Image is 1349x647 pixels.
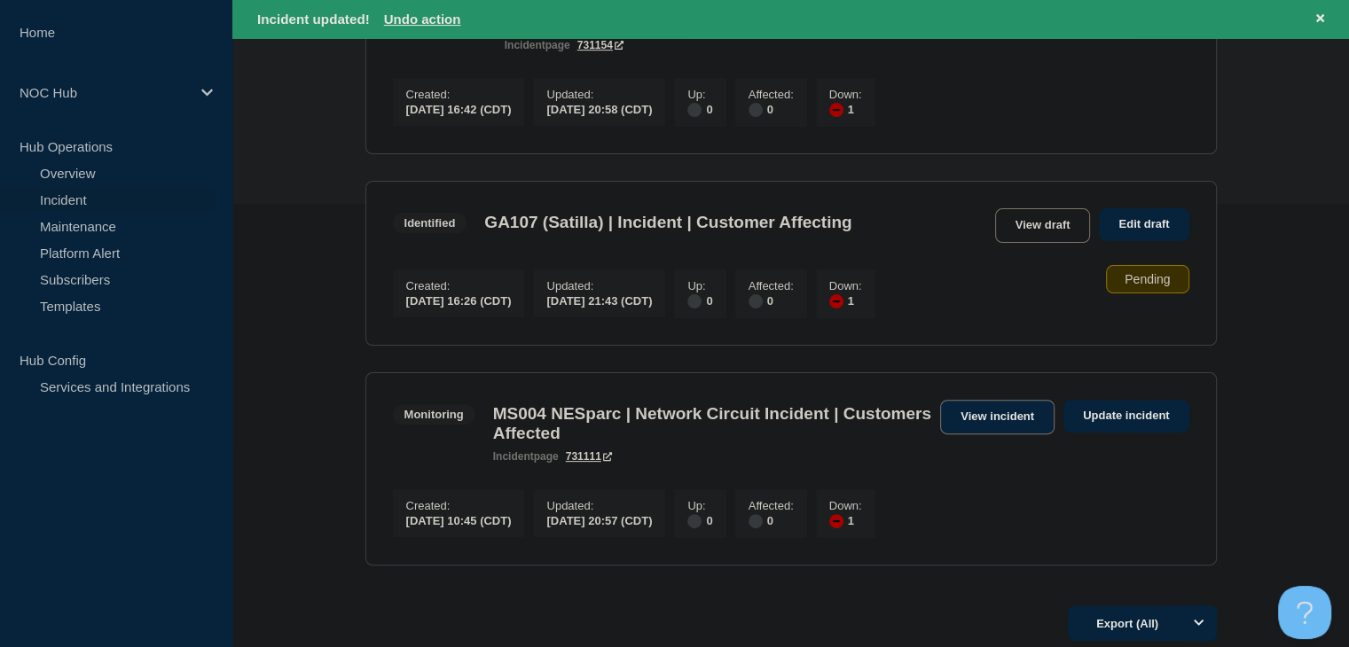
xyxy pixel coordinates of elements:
[577,39,624,51] a: 731154
[257,12,370,27] span: Incident updated!
[687,514,702,528] div: disabled
[995,208,1091,243] a: View draft
[546,279,652,292] p: Updated :
[393,404,475,425] span: Monitoring
[749,514,763,528] div: disabled
[493,450,534,463] span: incident
[749,512,794,528] div: 0
[829,101,862,117] div: 1
[687,103,702,117] div: disabled
[406,499,512,512] p: Created :
[749,499,794,512] p: Affected :
[406,88,512,101] p: Created :
[393,213,467,233] span: Identified
[546,101,652,116] div: [DATE] 20:58 (CDT)
[749,292,794,308] div: 0
[406,101,512,116] div: [DATE] 16:42 (CDT)
[566,450,612,463] a: 731111
[20,85,190,100] p: NOC Hub
[493,450,559,463] p: page
[384,12,461,27] button: Undo action
[484,213,851,232] h3: GA107 (Satilla) | Incident | Customer Affecting
[749,88,794,101] p: Affected :
[829,499,862,512] p: Down :
[687,512,712,528] div: 0
[829,294,843,308] div: down
[687,88,712,101] p: Up :
[546,499,652,512] p: Updated :
[687,279,712,292] p: Up :
[1106,265,1188,293] div: Pending
[687,499,712,512] p: Up :
[940,400,1055,434] a: View incident
[406,279,512,292] p: Created :
[1099,208,1188,241] a: Edit draft
[1181,605,1217,641] button: Options
[829,279,862,292] p: Down :
[687,294,702,308] div: disabled
[1278,586,1331,639] iframe: Help Scout Beacon - Open
[546,88,652,101] p: Updated :
[406,292,512,308] div: [DATE] 16:26 (CDT)
[546,512,652,527] div: [DATE] 20:57 (CDT)
[829,103,843,117] div: down
[749,294,763,308] div: disabled
[829,292,862,308] div: 1
[505,39,545,51] span: incident
[749,101,794,117] div: 0
[546,292,652,308] div: [DATE] 21:43 (CDT)
[406,512,512,527] div: [DATE] 10:45 (CDT)
[749,103,763,117] div: disabled
[1063,400,1189,433] a: Update incident
[1068,605,1217,641] button: Export (All)
[493,404,931,443] h3: MS004 NESparc | Network Circuit Incident | Customers Affected
[687,101,712,117] div: 0
[829,88,862,101] p: Down :
[829,512,862,528] div: 1
[829,514,843,528] div: down
[505,39,570,51] p: page
[749,279,794,292] p: Affected :
[687,292,712,308] div: 0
